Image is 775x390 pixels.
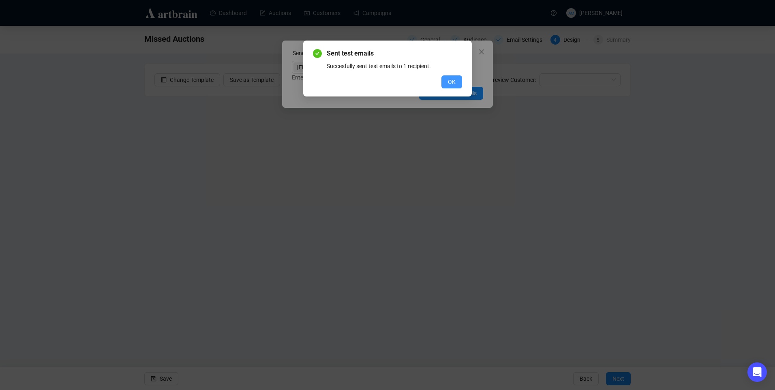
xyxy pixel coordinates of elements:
[747,362,767,382] div: Open Intercom Messenger
[313,49,322,58] span: check-circle
[327,62,462,71] div: Succesfully sent test emails to 1 recipient.
[448,77,456,86] span: OK
[441,75,462,88] button: OK
[327,49,462,58] span: Sent test emails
